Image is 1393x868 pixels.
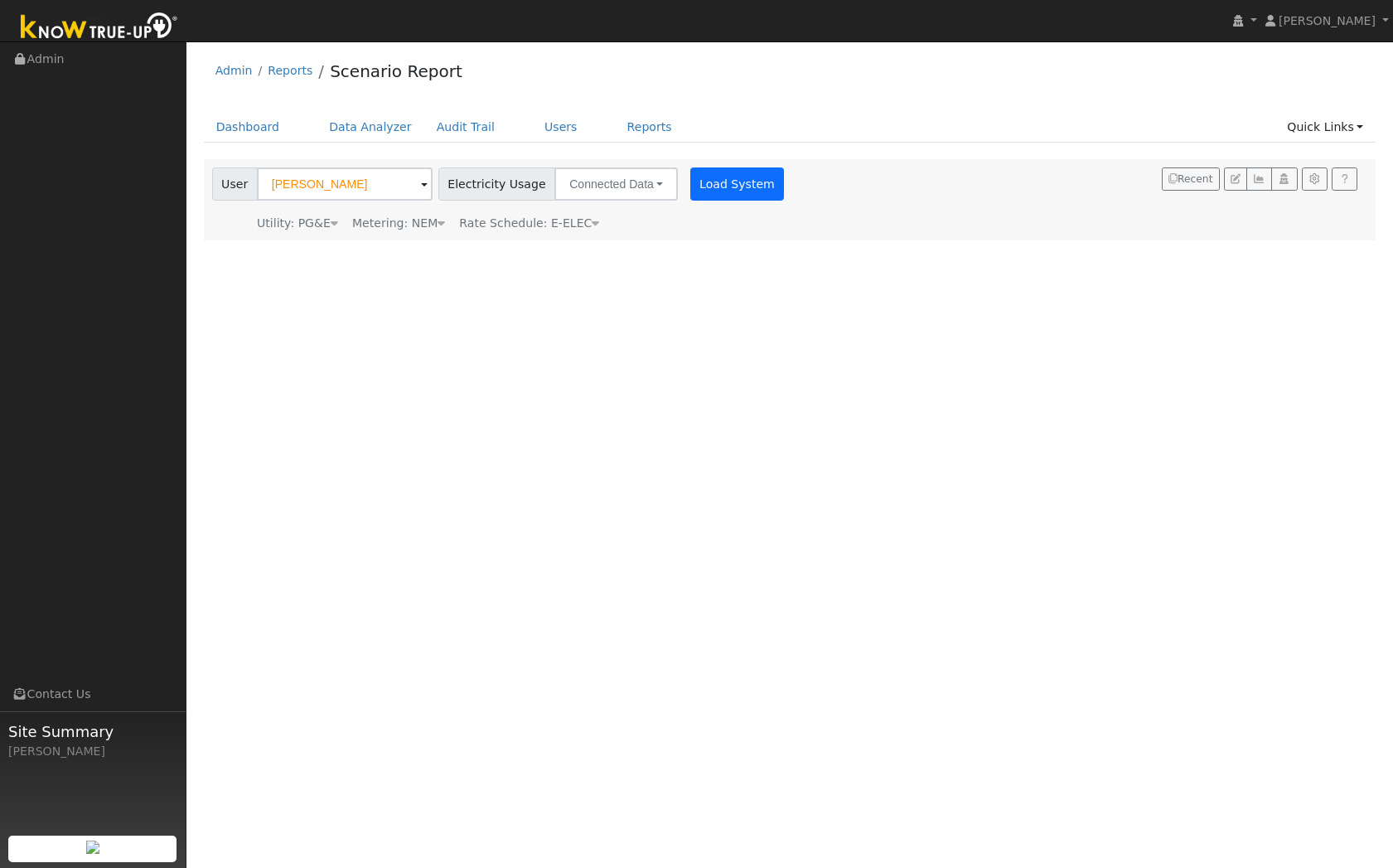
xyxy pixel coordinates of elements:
[438,167,555,201] span: Electricity Usage
[1302,167,1328,191] button: Settings
[1246,167,1272,191] button: Multi-Series Graph
[424,112,507,143] a: Audit Trail
[12,9,186,46] img: Know True-Up
[317,112,424,143] a: Data Analyzer
[215,64,253,77] a: Admin
[532,112,590,143] a: Users
[86,841,99,854] img: retrieve
[330,61,462,81] a: Scenario Report
[1279,14,1376,27] span: [PERSON_NAME]
[204,112,293,143] a: Dashboard
[1274,112,1376,143] a: Quick Links
[257,215,338,232] div: Utility: PG&E
[1332,167,1357,191] a: Help Link
[459,216,599,230] span: Alias: HETOUC
[1271,167,1297,191] button: Login As
[352,215,445,232] div: Metering: NEM
[257,167,433,201] input: Select a User
[268,64,312,77] a: Reports
[8,720,177,743] span: Site Summary
[8,743,177,760] div: [PERSON_NAME]
[690,167,785,201] button: Load System
[554,167,678,201] button: Connected Data
[615,112,684,143] a: Reports
[212,167,258,201] span: User
[1162,167,1220,191] button: Recent
[1224,167,1247,191] button: Edit User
